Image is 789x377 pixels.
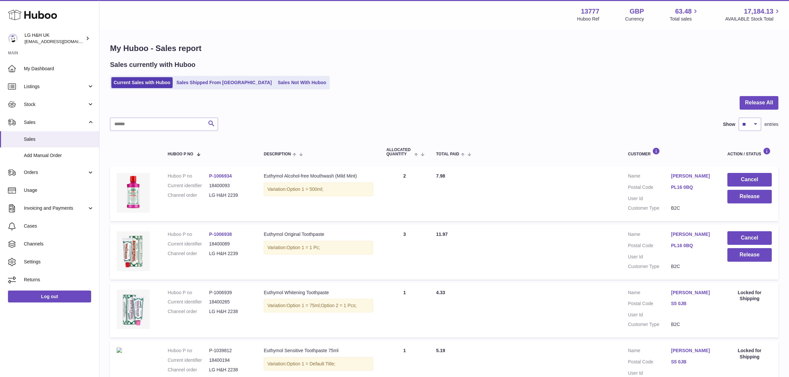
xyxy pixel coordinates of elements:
[625,16,644,22] div: Currency
[117,290,150,329] img: whitening-toothpaste.webp
[380,225,429,280] td: 3
[24,241,94,247] span: Channels
[764,121,778,128] span: entries
[727,290,772,302] div: Locked for Shipping
[209,192,251,198] dd: LG H&H 2239
[287,245,320,250] span: Option 1 = 1 Pc;
[671,231,714,238] a: [PERSON_NAME]
[671,263,714,270] dd: B2C
[727,190,772,203] button: Release
[628,359,671,367] dt: Postal Code
[264,183,373,196] div: Variation:
[174,77,274,88] a: Sales Shipped From [GEOGRAPHIC_DATA]
[628,231,671,239] dt: Name
[264,357,373,371] div: Variation:
[117,231,150,271] img: Euthymol_Original_Toothpaste_Image-1.webp
[209,232,232,237] a: P-1006938
[727,231,772,245] button: Cancel
[671,321,714,328] dd: B2C
[110,60,196,69] h2: Sales currently with Huboo
[264,348,373,354] div: Euthymol Sensitive Toothpaste 75ml
[287,361,335,366] span: Option 1 = Default Title;
[168,241,209,247] dt: Current identifier
[628,321,671,328] dt: Customer Type
[577,16,599,22] div: Huboo Ref
[24,223,94,229] span: Cases
[24,205,87,211] span: Invoicing and Payments
[671,359,714,365] a: S5 0JB
[264,290,373,296] div: Euthymol Whitening Toothpaste
[671,184,714,190] a: PL16 0BQ
[727,147,772,156] div: Action / Status
[168,348,209,354] dt: Huboo P no
[264,241,373,254] div: Variation:
[628,348,671,355] dt: Name
[436,152,459,156] span: Total paid
[628,173,671,181] dt: Name
[209,348,251,354] dd: P-1039812
[111,77,173,88] a: Current Sales with Huboo
[168,357,209,363] dt: Current identifier
[168,250,209,257] dt: Channel order
[436,290,445,295] span: 4.33
[675,7,692,16] span: 63.48
[24,83,87,90] span: Listings
[168,290,209,296] dt: Huboo P no
[727,248,772,262] button: Release
[275,77,328,88] a: Sales Not With Huboo
[628,290,671,297] dt: Name
[628,205,671,211] dt: Customer Type
[168,192,209,198] dt: Channel order
[209,241,251,247] dd: 18400089
[24,101,87,108] span: Stock
[264,173,373,179] div: Euthymol Alcohol-free Mouthwash (Mild Mint)
[727,173,772,187] button: Cancel
[628,184,671,192] dt: Postal Code
[628,312,671,318] dt: User Id
[209,183,251,189] dd: 18400093
[321,303,357,308] span: Option 2 = 1 Pcs;
[24,119,87,126] span: Sales
[168,173,209,179] dt: Huboo P no
[628,300,671,308] dt: Postal Code
[8,291,91,302] a: Log out
[628,195,671,202] dt: User Id
[24,259,94,265] span: Settings
[671,242,714,249] a: PL16 0BQ
[24,136,94,142] span: Sales
[628,254,671,260] dt: User Id
[110,43,778,54] h1: My Huboo - Sales report
[25,32,84,45] div: LG H&H UK
[630,7,644,16] strong: GBP
[209,250,251,257] dd: LG H&H 2239
[168,183,209,189] dt: Current identifier
[264,299,373,312] div: Variation:
[670,16,699,22] span: Total sales
[725,16,781,22] span: AVAILABLE Stock Total
[671,205,714,211] dd: B2C
[671,173,714,179] a: [PERSON_NAME]
[8,33,18,43] img: veechen@lghnh.co.uk
[436,348,445,353] span: 5.19
[24,187,94,193] span: Usage
[209,367,251,373] dd: LG H&H 2238
[209,299,251,305] dd: 18400265
[287,187,323,192] span: Option 1 = 500ml;
[24,66,94,72] span: My Dashboard
[725,7,781,22] a: 17,184.13 AVAILABLE Stock Total
[628,263,671,270] dt: Customer Type
[436,173,445,179] span: 7.98
[168,231,209,238] dt: Huboo P no
[671,290,714,296] a: [PERSON_NAME]
[168,308,209,315] dt: Channel order
[287,303,321,308] span: Option 1 = 75ml;
[727,348,772,360] div: Locked for Shipping
[24,152,94,159] span: Add Manual Order
[671,348,714,354] a: [PERSON_NAME]
[264,152,291,156] span: Description
[628,370,671,376] dt: User Id
[168,367,209,373] dt: Channel order
[209,308,251,315] dd: LG H&H 2238
[386,148,413,156] span: ALLOCATED Quantity
[671,300,714,307] a: S5 0JB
